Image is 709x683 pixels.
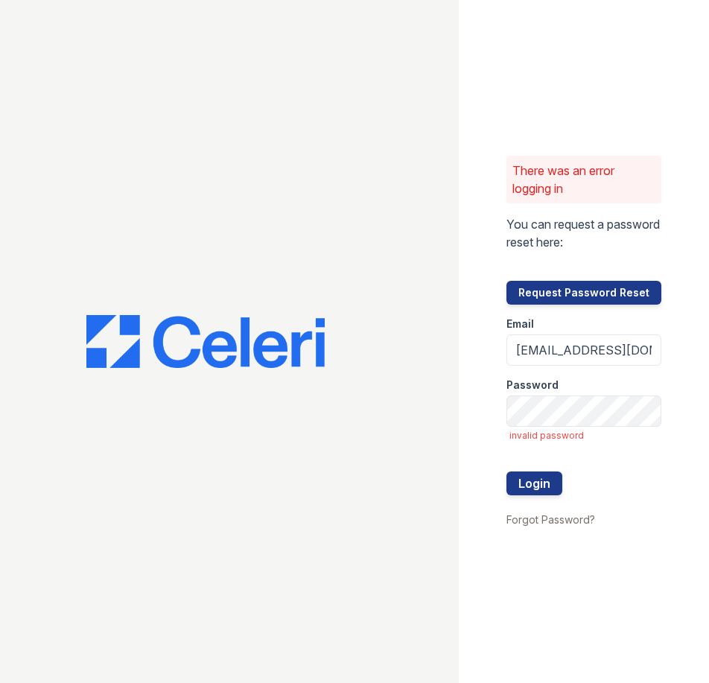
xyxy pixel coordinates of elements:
[506,471,562,495] button: Login
[512,162,655,197] p: There was an error logging in
[506,215,661,251] p: You can request a password reset here:
[506,513,595,526] a: Forgot Password?
[86,315,325,369] img: CE_Logo_Blue-a8612792a0a2168367f1c8372b55b34899dd931a85d93a1a3d3e32e68fde9ad4.png
[506,317,534,331] label: Email
[506,281,661,305] button: Request Password Reset
[509,430,661,442] span: invalid password
[506,378,559,393] label: Password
